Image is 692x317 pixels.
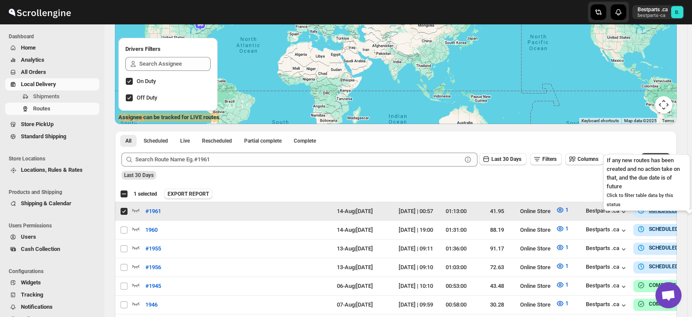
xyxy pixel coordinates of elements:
[140,242,166,256] button: #1955
[5,164,99,176] button: Locations, Rules & Rates
[21,304,53,310] span: Notifications
[649,226,679,232] b: SCHEDULED
[581,118,619,124] button: Keyboard shortcuts
[565,300,568,307] span: 1
[632,5,684,19] button: User menu
[551,240,574,254] button: 1
[637,300,676,308] button: COMPLETE
[551,278,574,292] button: 1
[202,137,232,144] span: Rescheduled
[551,222,574,236] button: 1
[438,244,474,253] div: 01:36:00
[145,282,161,290] span: #1945
[399,300,433,309] div: [DATE] | 09:59
[649,264,679,270] b: SCHEDULED
[565,225,568,232] span: 1
[649,245,679,251] b: SCHEDULED
[479,263,515,272] div: 72.63
[607,153,634,165] button: Sort
[399,282,433,290] div: [DATE] | 10:10
[578,156,598,162] span: Columns
[125,137,131,144] span: All
[337,264,373,270] span: 13-Aug | [DATE]
[565,244,568,250] span: 1
[399,263,433,272] div: [DATE] | 09:10
[653,156,665,162] span: Filter
[21,44,36,51] span: Home
[135,153,462,167] input: Search Route Name Eg.#1961
[655,96,672,113] button: Map camera controls
[479,226,515,234] div: 88.19
[145,226,158,234] span: 1960
[21,291,43,298] span: Tracking
[134,190,157,197] span: 1 selected
[479,244,515,253] div: 91.17
[586,264,628,272] button: Bestparts .ca
[9,155,100,162] span: Store Locations
[337,301,373,308] span: 07-Aug | [DATE]
[637,281,676,290] button: COMPLETE
[33,105,50,112] span: Routes
[337,283,373,289] span: 06-Aug | [DATE]
[337,208,373,214] span: 14-Aug | [DATE]
[586,301,628,310] div: Bestparts .ca
[9,222,100,229] span: Users Permissions
[5,103,99,115] button: Routes
[337,227,373,233] span: 14-Aug | [DATE]
[337,245,373,252] span: 13-Aug | [DATE]
[5,42,99,54] button: Home
[479,153,527,165] button: Last 30 Days
[5,277,99,289] button: Widgets
[145,207,161,216] span: #1961
[33,93,60,100] span: Shipments
[5,90,99,103] button: Shipments
[137,94,157,101] span: Off Duty
[399,207,433,216] div: [DATE] | 00:57
[520,226,551,234] div: Online Store
[565,281,568,288] span: 1
[542,156,557,162] span: Filters
[619,156,629,162] span: Sort
[399,226,433,234] div: [DATE] | 19:00
[551,259,574,273] button: 1
[520,282,551,290] div: Online Store
[624,118,657,123] span: Map data ©2025
[479,207,515,216] div: 41.95
[5,231,99,243] button: Users
[438,300,474,309] div: 00:58:00
[21,200,71,207] span: Shipping & Calendar
[586,282,628,291] button: Bestparts .ca
[586,245,628,254] button: Bestparts .ca
[294,137,316,144] span: Complete
[124,172,154,178] span: Last 30 Days
[244,137,282,144] span: Partial complete
[565,153,604,165] button: Columns
[438,282,474,290] div: 00:53:00
[144,137,168,144] span: Scheduled
[21,57,44,63] span: Analytics
[438,226,474,234] div: 01:31:00
[638,13,668,18] p: bestparts-ca
[5,54,99,66] button: Analytics
[21,279,41,286] span: Widgets
[140,204,166,218] button: #1961
[9,189,100,196] span: Products and Shipping
[520,300,551,309] div: Online Store
[399,244,433,253] div: [DATE] | 09:11
[21,133,66,140] span: Standard Shipping
[479,300,515,309] div: 30.28
[7,1,72,23] img: ScrollEngine
[649,301,676,307] b: COMPLETE
[5,289,99,301] button: Tracking
[551,203,574,217] button: 1
[586,207,628,216] div: Bestparts .ca
[649,282,676,288] b: COMPLETE
[5,243,99,255] button: Cash Collection
[140,223,163,237] button: 1960
[565,207,568,213] span: 1
[520,244,551,253] div: Online Store
[117,113,146,124] a: Open this area in Google Maps (opens a new window)
[565,263,568,269] span: 1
